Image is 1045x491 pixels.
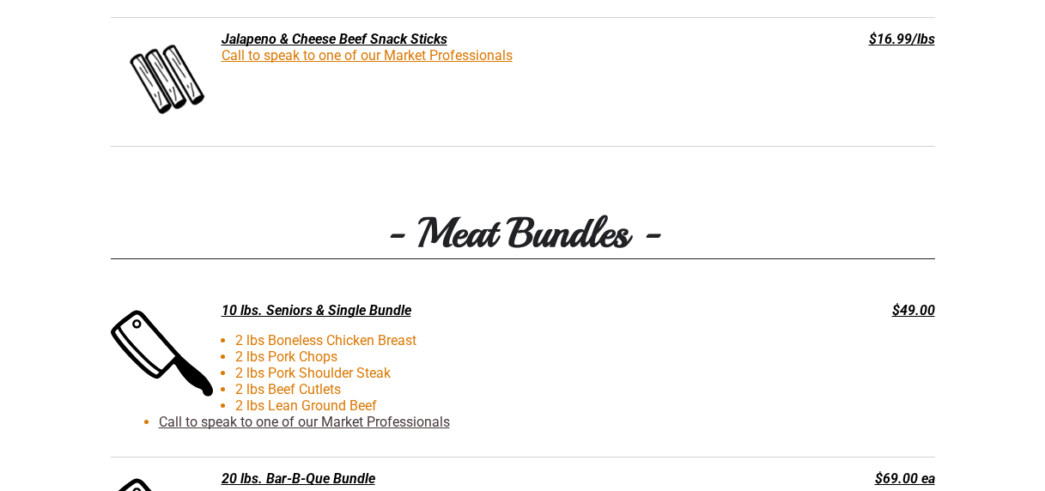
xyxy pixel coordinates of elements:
[111,31,762,47] div: Jalapeno & Cheese Beef Snack Sticks
[159,332,775,349] li: 2 lbs Boneless Chicken Breast
[111,207,935,259] h3: - Meat Bundles -
[111,302,762,318] div: 10 lbs. Seniors & Single Bundle
[159,349,775,365] li: 2 lbs Pork Chops
[159,365,775,381] li: 2 lbs Pork Shoulder Steak
[222,47,513,64] a: Call to speak to one of our Market Professionals
[770,470,935,487] div: $69.00 ea
[159,381,775,397] li: 2 lbs Beef Cutlets
[770,302,935,318] div: $49.00
[770,31,935,47] div: $16.99/lbs
[159,414,450,430] a: Call to speak to one of our Market Professionals
[159,397,775,414] li: 2 lbs Lean Ground Beef
[111,470,762,487] div: 20 lbs. Bar-B-Que Bundle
